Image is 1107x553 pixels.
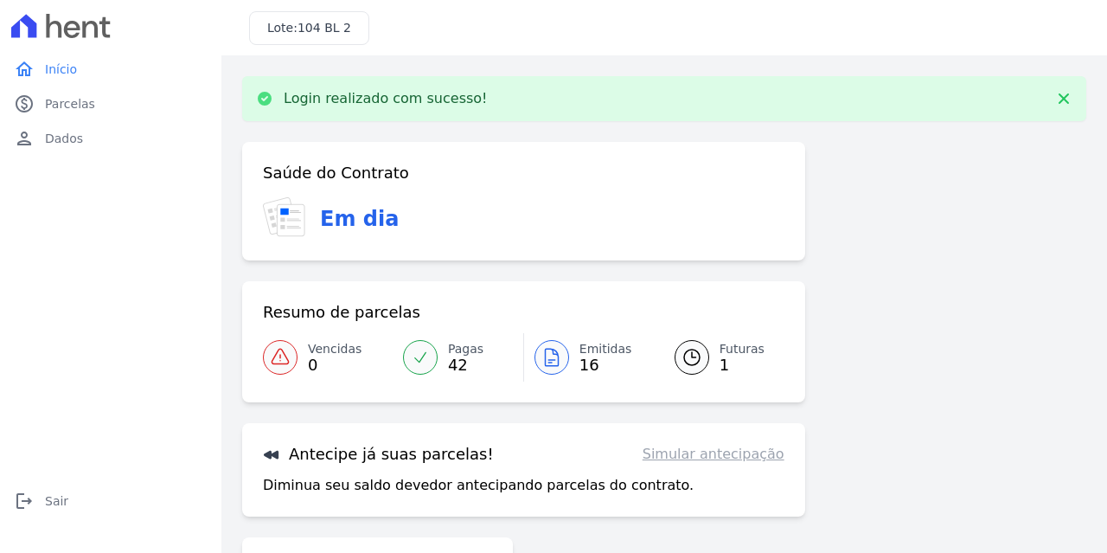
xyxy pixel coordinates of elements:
[298,21,351,35] span: 104 BL 2
[284,90,488,107] p: Login realizado com sucesso!
[263,302,420,323] h3: Resumo de parcelas
[7,52,214,87] a: homeInício
[7,87,214,121] a: paidParcelas
[308,358,362,372] span: 0
[263,475,694,496] p: Diminua seu saldo devedor antecipando parcelas do contrato.
[524,333,654,382] a: Emitidas 16
[448,340,483,358] span: Pagas
[263,444,494,465] h3: Antecipe já suas parcelas!
[14,128,35,149] i: person
[14,59,35,80] i: home
[45,95,95,113] span: Parcelas
[579,358,632,372] span: 16
[263,163,409,183] h3: Saúde do Contrato
[393,333,523,382] a: Pagas 42
[579,340,632,358] span: Emitidas
[263,333,393,382] a: Vencidas 0
[45,61,77,78] span: Início
[14,93,35,114] i: paid
[643,444,784,465] a: Simular antecipação
[45,492,68,510] span: Sair
[720,358,765,372] span: 1
[267,19,351,37] h3: Lote:
[308,340,362,358] span: Vencidas
[654,333,784,382] a: Futuras 1
[320,203,399,235] h3: Em dia
[448,358,483,372] span: 42
[7,484,214,518] a: logoutSair
[45,130,83,147] span: Dados
[7,121,214,156] a: personDados
[720,340,765,358] span: Futuras
[14,491,35,511] i: logout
